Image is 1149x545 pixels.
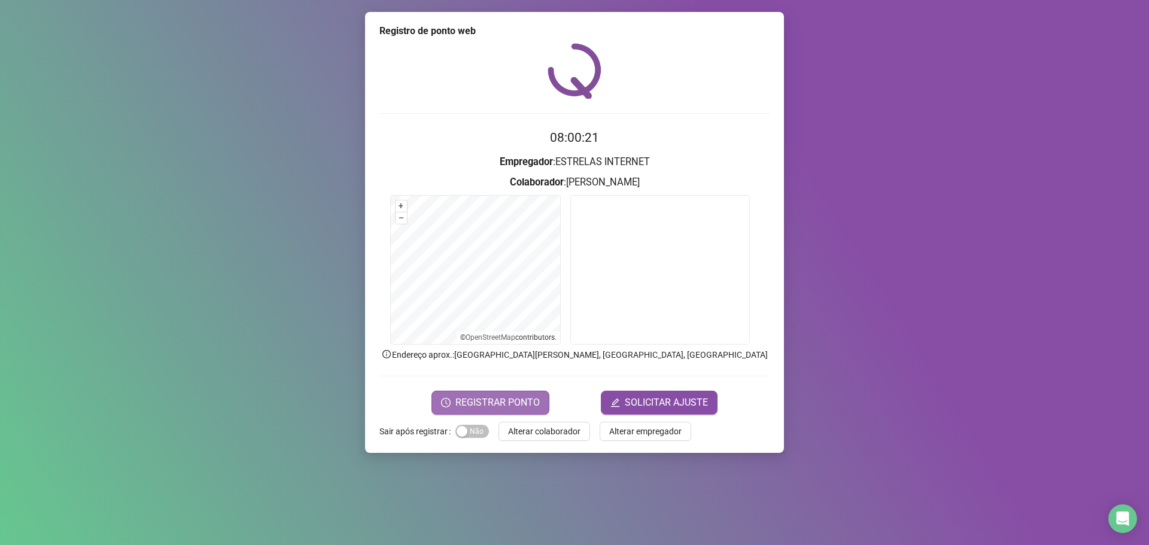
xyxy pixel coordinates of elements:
[441,398,451,407] span: clock-circle
[600,422,691,441] button: Alterar empregador
[609,425,682,438] span: Alterar empregador
[625,395,708,410] span: SOLICITAR AJUSTE
[455,395,540,410] span: REGISTRAR PONTO
[396,200,407,212] button: +
[379,175,770,190] h3: : [PERSON_NAME]
[466,333,515,342] a: OpenStreetMap
[550,130,599,145] time: 08:00:21
[498,422,590,441] button: Alterar colaborador
[381,349,392,360] span: info-circle
[460,333,557,342] li: © contributors.
[396,212,407,224] button: –
[500,156,553,168] strong: Empregador
[1108,504,1137,533] div: Open Intercom Messenger
[510,176,564,188] strong: Colaborador
[601,391,718,415] button: editSOLICITAR AJUSTE
[548,43,601,99] img: QRPoint
[431,391,549,415] button: REGISTRAR PONTO
[508,425,580,438] span: Alterar colaborador
[379,154,770,170] h3: : ESTRELAS INTERNET
[379,348,770,361] p: Endereço aprox. : [GEOGRAPHIC_DATA][PERSON_NAME], [GEOGRAPHIC_DATA], [GEOGRAPHIC_DATA]
[379,422,455,441] label: Sair após registrar
[379,24,770,38] div: Registro de ponto web
[610,398,620,407] span: edit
